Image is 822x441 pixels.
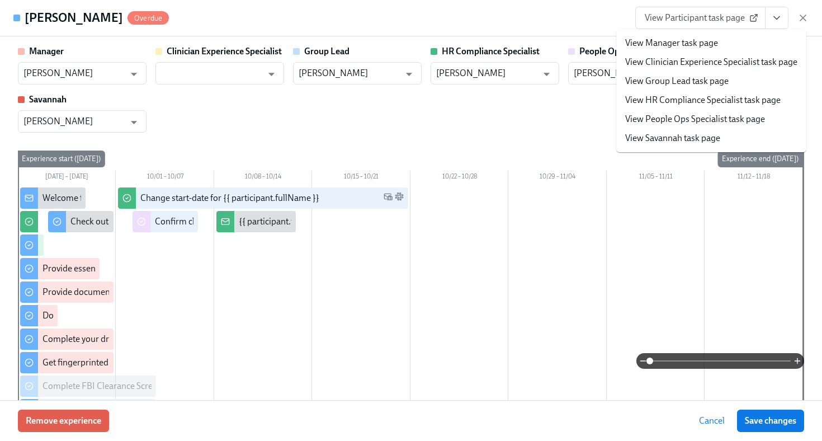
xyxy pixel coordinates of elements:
[17,151,105,167] div: Experience start ([DATE])
[70,215,231,228] div: Check out our recommended laptop specs
[125,114,143,131] button: Open
[214,171,313,185] div: 10/08 – 10/14
[625,94,781,106] a: View HR Compliance Specialist task page
[239,215,467,228] div: {{ participant.fullName }} has filled out the onboarding form
[384,192,393,205] span: Work Email
[263,65,280,83] button: Open
[625,132,720,144] a: View Savannah task page
[635,7,766,29] a: View Participant task page
[26,415,101,426] span: Remove experience
[140,192,319,204] div: Change start-date for {{ participant.fullName }}
[625,113,765,125] a: View People Ops Specialist task page
[579,46,662,57] strong: People Ops Specialist
[18,410,109,432] button: Remove experience
[645,12,756,24] span: View Participant task page
[304,46,349,57] strong: Group Lead
[691,410,733,432] button: Cancel
[42,380,260,392] div: Complete FBI Clearance Screening AFTER Fingerprinting
[25,10,123,26] h4: [PERSON_NAME]
[737,410,804,432] button: Save changes
[705,171,803,185] div: 11/12 – 11/18
[29,46,64,57] strong: Manager
[18,171,116,185] div: [DATE] – [DATE]
[625,75,729,87] a: View Group Lead task page
[717,151,803,167] div: Experience end ([DATE])
[42,262,217,275] div: Provide essential professional documentation
[42,333,158,345] div: Complete your drug screening
[607,171,705,185] div: 11/05 – 11/11
[116,171,214,185] div: 10/01 – 10/07
[127,14,169,22] span: Overdue
[42,309,182,322] div: Do your background check in Checkr
[155,215,273,228] div: Confirm cleared by People Ops
[410,171,509,185] div: 10/22 – 10/28
[625,56,797,68] a: View Clinician Experience Specialist task page
[42,192,253,204] div: Welcome from the Charlie Health Compliance Team 👋
[765,7,788,29] button: View task page
[400,65,418,83] button: Open
[538,65,555,83] button: Open
[395,192,404,205] span: Slack
[442,46,540,57] strong: HR Compliance Specialist
[508,171,607,185] div: 10/29 – 11/04
[29,94,67,105] strong: Savannah
[699,415,725,426] span: Cancel
[125,65,143,83] button: Open
[745,415,796,426] span: Save changes
[42,286,203,298] div: Provide documents for your I9 verification
[625,37,718,49] a: View Manager task page
[167,46,282,57] strong: Clinician Experience Specialist
[312,171,410,185] div: 10/15 – 10/21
